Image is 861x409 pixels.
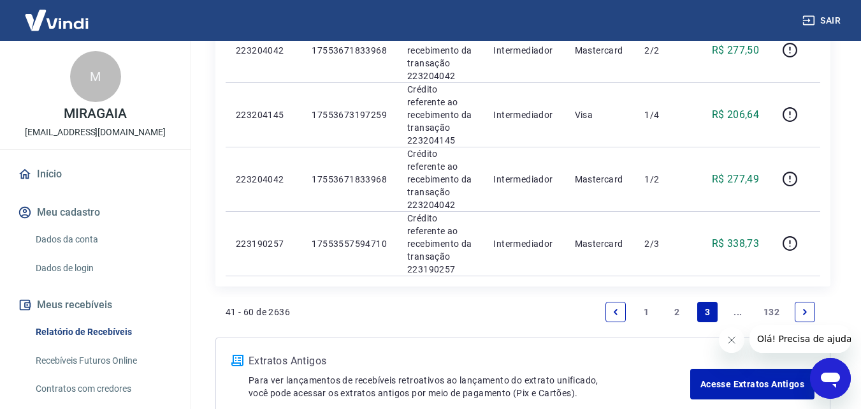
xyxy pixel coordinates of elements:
[758,302,785,322] a: Page 132
[644,237,682,250] p: 2/3
[600,297,820,327] ul: Pagination
[795,302,815,322] a: Next page
[644,108,682,121] p: 1/4
[810,358,851,399] iframe: Botão para abrir a janela de mensagens
[690,369,814,399] a: Acesse Extratos Antigos
[15,198,175,227] button: Meu cadastro
[236,173,291,186] p: 223204042
[31,376,175,402] a: Contratos com credores
[407,19,473,82] p: Crédito referente ao recebimento da transação 223204042
[236,108,291,121] p: 223204145
[231,355,243,366] img: ícone
[728,302,748,322] a: Jump forward
[575,108,625,121] p: Visa
[493,108,554,121] p: Intermediador
[15,291,175,319] button: Meus recebíveis
[312,237,387,250] p: 17553557594710
[312,173,387,186] p: 17553671833968
[712,107,760,123] p: R$ 206,64
[407,83,473,147] p: Crédito referente ao recebimento da transação 223204145
[712,43,760,58] p: R$ 277,50
[70,51,121,102] div: M
[236,237,291,250] p: 223190257
[493,44,554,57] p: Intermediador
[249,353,690,369] p: Extratos Antigos
[64,107,127,121] p: MIRAGAIA
[407,147,473,211] p: Crédito referente ao recebimento da transação 223204042
[493,237,554,250] p: Intermediador
[25,126,166,139] p: [EMAIL_ADDRESS][DOMAIN_NAME]
[712,236,760,251] p: R$ 338,73
[249,374,690,399] p: Para ver lançamentos de recebíveis retroativos ao lançamento do extrato unificado, você pode aces...
[575,44,625,57] p: Mastercard
[15,160,175,188] a: Início
[31,227,175,253] a: Dados da conta
[800,9,846,33] button: Sair
[749,325,851,353] iframe: Mensagem da empresa
[719,327,744,353] iframe: Fechar mensagem
[31,319,175,345] a: Relatório de Recebíveis
[575,237,625,250] p: Mastercard
[31,255,175,281] a: Dados de login
[667,302,687,322] a: Page 2
[712,172,760,187] p: R$ 277,49
[493,173,554,186] p: Intermediador
[636,302,656,322] a: Page 1
[312,44,387,57] p: 17553671833968
[644,44,682,57] p: 2/2
[8,9,107,19] span: Olá! Precisa de ajuda?
[644,173,682,186] p: 1/2
[226,306,290,318] p: 41 - 60 de 2636
[31,348,175,374] a: Recebíveis Futuros Online
[575,173,625,186] p: Mastercard
[312,108,387,121] p: 17553673197259
[15,1,98,40] img: Vindi
[236,44,291,57] p: 223204042
[697,302,718,322] a: Page 3 is your current page
[605,302,626,322] a: Previous page
[407,212,473,276] p: Crédito referente ao recebimento da transação 223190257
